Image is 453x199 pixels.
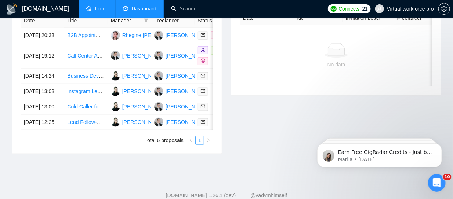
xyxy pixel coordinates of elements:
[201,104,205,109] span: mail
[86,5,108,12] a: homeHome
[111,87,120,96] img: JR
[439,6,450,12] span: setting
[201,120,205,124] span: mail
[111,32,185,38] a: RCRhegine [PERSON_NAME]
[154,51,163,60] img: LB
[111,52,208,58] a: LB[PERSON_NAME] [PERSON_NAME]
[166,193,236,199] a: [DOMAIN_NAME] 1.26.1 (dev)
[111,119,164,125] a: JR[PERSON_NAME]
[111,88,164,94] a: JR[PERSON_NAME]
[21,43,64,69] td: [DATE] 19:12
[67,104,183,110] a: Cold Caller for Life Insurance Final Expense Leads
[438,3,450,15] button: setting
[111,51,120,60] img: LB
[111,31,120,40] img: RC
[186,136,195,145] button: left
[21,69,64,84] td: [DATE] 14:24
[331,6,337,12] img: upwork-logo.png
[67,53,130,59] a: Call Center Agents Needed
[166,103,251,111] div: [PERSON_NAME] [PERSON_NAME]
[21,99,64,115] td: [DATE] 13:00
[201,74,205,78] span: mail
[6,3,18,15] img: logo
[438,6,450,12] a: setting
[111,73,164,78] a: JR[PERSON_NAME]
[343,11,394,25] th: Invitation Letter
[154,73,251,78] a: LB[PERSON_NAME] [PERSON_NAME]
[201,59,205,63] span: dollar
[67,119,186,125] a: Lead Follow-Up & Cold Caller (Real Estate Division)
[394,11,446,25] th: Freelancer
[154,118,163,127] img: LB
[122,118,164,126] div: [PERSON_NAME]
[339,5,361,13] span: Connects:
[154,52,251,58] a: LB[PERSON_NAME] [PERSON_NAME]
[443,174,452,180] span: 10
[196,136,204,144] a: 1
[240,11,291,25] th: Date
[171,5,198,12] a: searchScanner
[142,15,150,26] span: filter
[144,18,148,23] span: filter
[64,14,108,28] th: Title
[189,138,193,143] span: left
[111,102,120,111] img: JR
[206,138,211,143] span: right
[151,14,195,28] th: Freelancer
[195,136,204,145] li: 1
[64,84,108,99] td: Instagram Lead Outreach and Appointment Setter
[67,73,193,79] a: Business Development Manager for Franchise Signage
[291,11,343,25] th: Title
[64,99,108,115] td: Cold Caller for Life Insurance Final Expense Leads
[21,28,64,43] td: [DATE] 20:33
[154,102,163,111] img: LB
[122,31,185,39] div: Rhegine [PERSON_NAME]
[154,88,251,94] a: LB[PERSON_NAME] [PERSON_NAME]
[132,5,156,12] span: Dashboard
[122,87,164,95] div: [PERSON_NAME]
[111,103,164,109] a: JR[PERSON_NAME]
[67,88,181,94] a: Instagram Lead Outreach and Appointment Setter
[111,118,120,127] img: JR
[154,119,251,125] a: LB[PERSON_NAME] [PERSON_NAME]
[111,71,120,81] img: JR
[204,136,213,145] li: Next Page
[246,60,427,69] div: No data
[64,28,108,43] td: B2B Appointment Setter
[154,87,163,96] img: LB
[111,16,141,25] span: Manager
[154,71,163,81] img: LB
[166,31,251,39] div: [PERSON_NAME] [PERSON_NAME]
[362,5,368,13] span: 21
[198,16,228,25] span: Status
[122,72,164,80] div: [PERSON_NAME]
[377,6,382,11] span: user
[166,52,251,60] div: [PERSON_NAME] [PERSON_NAME]
[123,6,128,11] span: dashboard
[201,48,205,52] span: user-add
[250,193,287,199] a: @vadymhimself
[64,43,108,69] td: Call Center Agents Needed
[122,103,164,111] div: [PERSON_NAME]
[21,84,64,99] td: [DATE] 13:03
[186,136,195,145] li: Previous Page
[201,33,205,37] span: mail
[21,115,64,130] td: [DATE] 12:25
[64,115,108,130] td: Lead Follow-Up & Cold Caller (Real Estate Division)
[166,87,251,95] div: [PERSON_NAME] [PERSON_NAME]
[306,128,453,179] iframe: Intercom notifications message
[204,136,213,145] button: right
[154,103,251,109] a: LB[PERSON_NAME] [PERSON_NAME]
[122,52,208,60] div: [PERSON_NAME] [PERSON_NAME]
[428,174,446,192] iframe: Intercom live chat
[154,31,163,40] img: LB
[166,118,251,126] div: [PERSON_NAME] [PERSON_NAME]
[67,32,122,38] a: B2B Appointment Setter
[32,28,127,35] p: Message from Mariia, sent 9w ago
[166,72,251,80] div: [PERSON_NAME] [PERSON_NAME]
[108,14,151,28] th: Manager
[145,136,184,145] li: Total 6 proposals
[154,32,251,38] a: LB[PERSON_NAME] [PERSON_NAME]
